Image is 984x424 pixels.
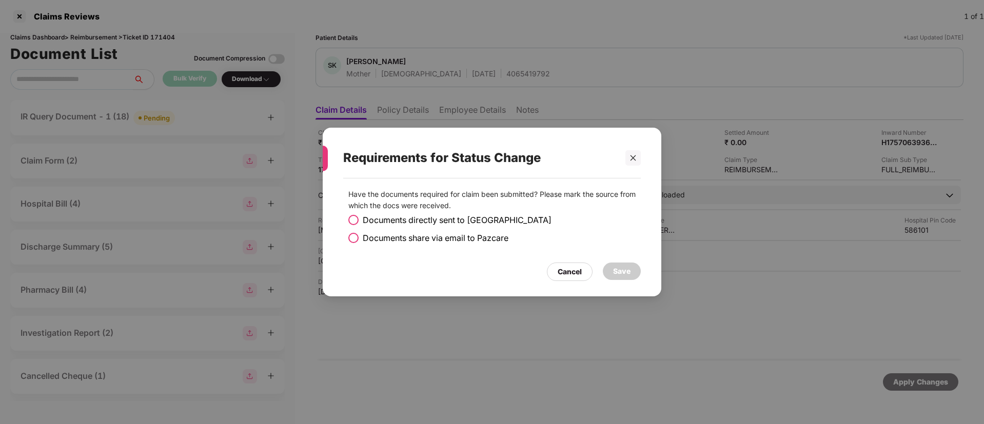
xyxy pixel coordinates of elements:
[629,154,637,161] span: close
[348,189,636,211] p: Have the documents required for claim been submitted? Please mark the source from which the docs ...
[558,266,582,277] div: Cancel
[363,232,508,245] span: Documents share via email to Pazcare
[343,138,616,178] div: Requirements for Status Change
[613,266,631,277] div: Save
[363,214,552,227] span: Documents directly sent to [GEOGRAPHIC_DATA]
